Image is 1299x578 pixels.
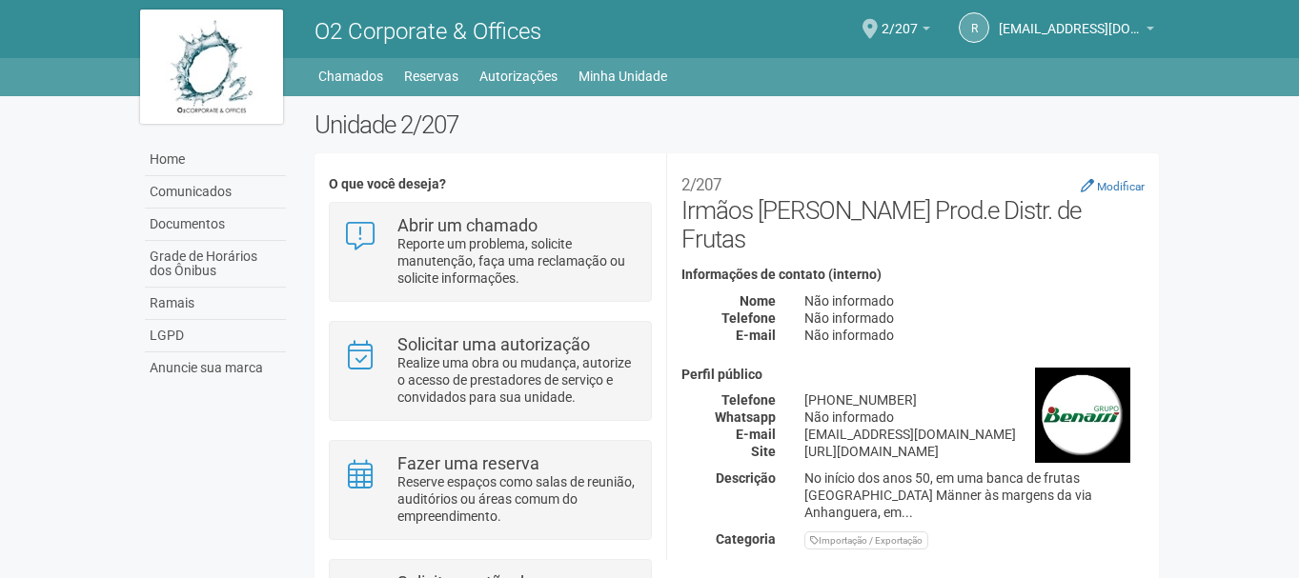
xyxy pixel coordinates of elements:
div: No início dos anos 50, em uma banca de frutas [GEOGRAPHIC_DATA] Männer às margens da via Anhangue... [790,469,1159,521]
p: Reporte um problema, solicite manutenção, faça uma reclamação ou solicite informações. [397,235,637,287]
h4: Perfil público [681,368,1145,382]
p: Realize uma obra ou mudança, autorize o acesso de prestadores de serviço e convidados para sua un... [397,354,637,406]
strong: Nome [740,293,776,309]
div: [EMAIL_ADDRESS][DOMAIN_NAME] [790,426,1159,443]
small: 2/207 [681,175,721,194]
a: Anuncie sua marca [145,352,286,384]
a: Minha Unidade [578,63,667,90]
a: Chamados [318,63,383,90]
a: Home [145,144,286,176]
strong: Abrir um chamado [397,215,538,235]
strong: Solicitar uma autorização [397,334,590,354]
strong: E-mail [736,328,776,343]
a: Fazer uma reserva Reserve espaços como salas de reunião, auditórios ou áreas comum do empreendime... [344,455,637,525]
a: 2/207 [882,24,930,39]
strong: E-mail [736,427,776,442]
h2: Irmãos [PERSON_NAME] Prod.e Distr. de Frutas [681,168,1145,253]
strong: Whatsapp [715,409,776,425]
span: recepcao@benassirio.com.br [999,3,1142,36]
div: Não informado [790,409,1159,426]
strong: Descrição [716,470,776,486]
h4: Informações de contato (interno) [681,268,1145,282]
h2: Unidade 2/207 [315,110,1160,139]
a: Documentos [145,209,286,241]
img: business.png [1035,368,1130,463]
a: Reservas [404,63,458,90]
a: Modificar [1081,178,1145,193]
a: LGPD [145,320,286,352]
strong: Site [751,444,776,459]
strong: Categoria [716,531,776,547]
a: Autorizações [479,63,558,90]
a: Grade de Horários dos Ônibus [145,241,286,288]
div: Não informado [790,309,1159,327]
a: Ramais [145,288,286,320]
div: [URL][DOMAIN_NAME] [790,443,1159,460]
div: Importação / Exportação [804,531,928,549]
p: Reserve espaços como salas de reunião, auditórios ou áreas comum do empreendimento. [397,473,637,525]
div: Não informado [790,292,1159,309]
div: [PHONE_NUMBER] [790,391,1159,409]
div: Não informado [790,327,1159,344]
a: Solicitar uma autorização Realize uma obra ou mudança, autorize o acesso de prestadores de serviç... [344,336,637,406]
a: Comunicados [145,176,286,209]
span: 2/207 [882,3,918,36]
a: Abrir um chamado Reporte um problema, solicite manutenção, faça uma reclamação ou solicite inform... [344,217,637,287]
a: r [959,12,989,43]
img: logo.jpg [140,10,283,124]
strong: Fazer uma reserva [397,453,539,473]
a: [EMAIL_ADDRESS][DOMAIN_NAME] [999,24,1154,39]
span: O2 Corporate & Offices [315,18,541,45]
h4: O que você deseja? [329,177,652,191]
small: Modificar [1097,180,1145,193]
strong: Telefone [721,310,776,326]
strong: Telefone [721,392,776,408]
